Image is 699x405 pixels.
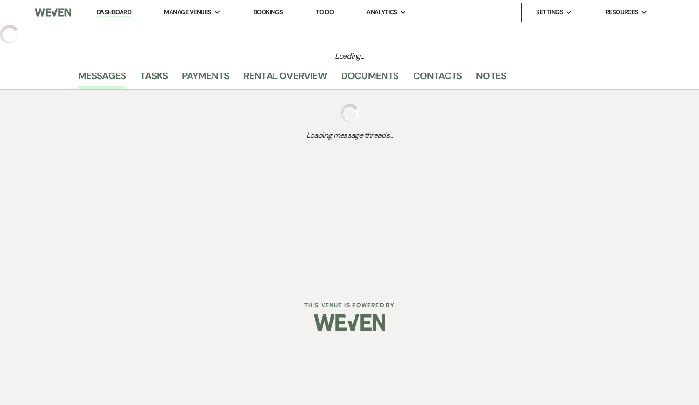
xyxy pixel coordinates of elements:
a: Rental Overview [243,68,327,89]
img: Weven Logo [35,2,71,22]
a: Bookings [253,8,283,16]
span: Settings [536,8,563,17]
span: Resources [606,8,638,17]
img: loading spinner [340,104,359,123]
a: Tasks [140,68,168,89]
a: Dashboard [97,8,131,17]
span: Manage Venues [164,8,211,17]
span: Analytics [366,8,397,17]
a: To Do [316,8,334,16]
a: Payments [182,68,229,89]
a: Messages [78,68,126,89]
a: Documents [341,68,399,89]
a: Contacts [413,68,462,89]
span: Loading message threads... [78,130,621,141]
img: Weven Logo [314,306,385,339]
a: Notes [476,68,506,89]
